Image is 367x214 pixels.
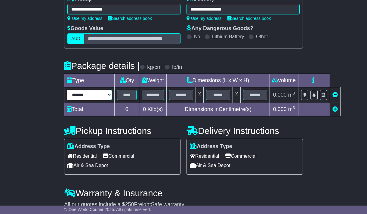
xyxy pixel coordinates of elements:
[196,87,204,103] td: x
[67,143,110,150] label: Address Type
[172,64,182,71] label: lb/in
[332,92,338,98] a: Remove this item
[143,106,146,112] span: 0
[187,16,221,21] a: Use my address
[67,33,84,44] label: AUD
[67,25,103,32] label: Goods Value
[64,74,115,87] td: Type
[64,201,303,208] div: All our quotes include a $ FreightSafe warranty.
[139,74,167,87] td: Weight
[194,34,200,39] label: No
[288,106,295,112] span: m
[190,151,219,161] span: Residential
[270,74,298,87] td: Volume
[293,105,295,110] sup: 3
[233,87,241,103] td: x
[187,126,303,136] h4: Delivery Instructions
[273,92,287,98] span: 0.000
[67,161,108,170] span: Air & Sea Depot
[67,16,102,21] a: Use my address
[108,16,152,21] a: Search address book
[64,188,303,198] h4: Warranty & Insurance
[288,92,295,98] span: m
[139,103,167,116] td: Kilo(s)
[225,151,256,161] span: Commercial
[187,25,253,32] label: Any Dangerous Goods?
[125,201,134,207] span: 250
[67,151,97,161] span: Residential
[64,126,180,136] h4: Pickup Instructions
[147,64,162,71] label: kg/cm
[167,74,270,87] td: Dimensions (L x W x H)
[293,91,295,95] sup: 3
[64,207,151,212] span: © One World Courier 2025. All rights reserved.
[115,74,139,87] td: Qty
[332,106,338,112] a: Add new item
[103,151,134,161] span: Commercial
[212,34,244,39] label: Lithium Battery
[64,61,140,71] h4: Package details |
[227,16,271,21] a: Search address book
[167,103,270,116] td: Dimensions in Centimetre(s)
[115,103,139,116] td: 0
[256,34,268,39] label: Other
[273,106,287,112] span: 0.000
[190,161,230,170] span: Air & Sea Depot
[64,103,115,116] td: Total
[190,143,232,150] label: Address Type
